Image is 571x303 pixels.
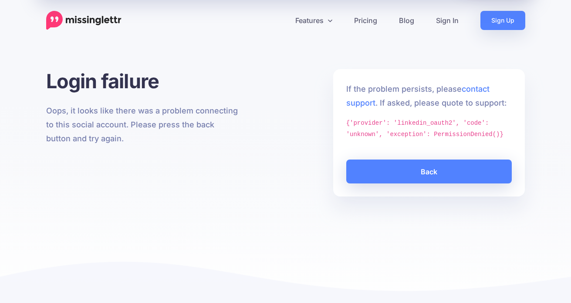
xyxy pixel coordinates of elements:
[284,11,343,30] a: Features
[346,82,512,110] p: If the problem persists, please . If asked, please quote to support:
[46,104,238,146] p: Oops, it looks like there was a problem connecting to this social account. Please press the back ...
[480,11,525,30] a: Sign Up
[425,11,470,30] a: Sign In
[46,69,238,93] h1: Login failure
[346,120,503,138] code: {'provider': 'linkedin_oauth2', 'code': 'unknown', 'exception': PermissionDenied()}
[346,160,512,183] a: Back
[343,11,388,30] a: Pricing
[388,11,425,30] a: Blog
